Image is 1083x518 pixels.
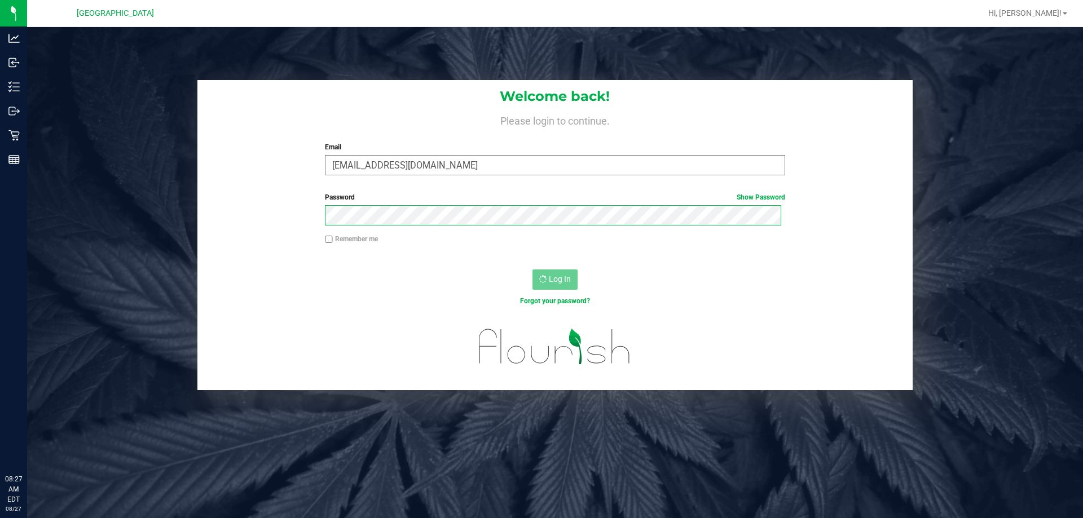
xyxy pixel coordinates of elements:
[197,89,913,104] h1: Welcome back!
[465,318,644,375] img: flourish_logo.svg
[325,142,785,152] label: Email
[8,105,20,117] inline-svg: Outbound
[8,130,20,141] inline-svg: Retail
[325,193,355,201] span: Password
[520,297,590,305] a: Forgot your password?
[737,193,785,201] a: Show Password
[77,8,154,18] span: [GEOGRAPHIC_DATA]
[8,81,20,92] inline-svg: Inventory
[325,234,378,244] label: Remember me
[5,474,22,504] p: 08:27 AM EDT
[549,275,571,284] span: Log In
[8,33,20,44] inline-svg: Analytics
[8,57,20,68] inline-svg: Inbound
[8,154,20,165] inline-svg: Reports
[532,269,578,290] button: Log In
[197,113,913,126] h4: Please login to continue.
[988,8,1062,17] span: Hi, [PERSON_NAME]!
[5,504,22,513] p: 08/27
[325,236,333,243] input: Remember me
